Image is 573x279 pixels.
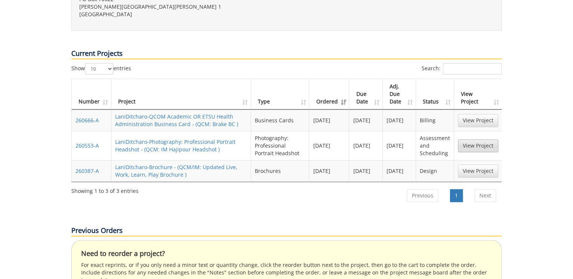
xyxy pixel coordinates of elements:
th: Type: activate to sort column ascending [251,79,309,109]
a: 1 [450,189,463,202]
h4: Need to reorder a project? [81,250,492,257]
td: [DATE] [383,131,416,160]
a: View Project [458,165,498,177]
div: Showing 1 to 3 of 3 entries [71,184,139,195]
a: Next [474,189,496,202]
a: 260553-A [75,142,99,149]
td: [DATE] [349,109,382,131]
p: [PERSON_NAME][GEOGRAPHIC_DATA][PERSON_NAME] 1 [79,3,281,11]
th: Status: activate to sort column ascending [416,79,454,109]
td: Business Cards [251,109,309,131]
a: LaniDitcharo-Photography: Professional Portrait Headshot - (QCM: IM Hajipour Headshot ) [115,138,236,153]
td: Billing [416,109,454,131]
input: Search: [443,63,502,74]
th: Ordered: activate to sort column ascending [309,79,349,109]
td: [DATE] [309,160,349,182]
a: 260387-A [75,167,99,174]
th: Due Date: activate to sort column ascending [349,79,382,109]
a: View Project [458,114,498,127]
td: Photography: Professional Portrait Headshot [251,131,309,160]
th: Adj. Due Date: activate to sort column ascending [383,79,416,109]
label: Show entries [71,63,131,74]
a: 260666-A [75,117,99,124]
a: LaniDitcharo-Brochure - (QCM/IM: Updated Live, Work, Learn, Play Brochure ) [115,163,237,178]
td: [DATE] [309,109,349,131]
td: Brochures [251,160,309,182]
th: Number: activate to sort column ascending [72,79,111,109]
select: Showentries [85,63,113,74]
a: Previous [407,189,438,202]
a: View Project [458,139,498,152]
td: Assessment and Scheduling [416,131,454,160]
th: View Project: activate to sort column ascending [454,79,502,109]
p: [GEOGRAPHIC_DATA] [79,11,281,18]
td: [DATE] [383,160,416,182]
td: Design [416,160,454,182]
a: LaniDitcharo-QCOM Academic OR ETSU Health Administration Business Card - (QCM: Brake BC ) [115,113,238,128]
p: Current Projects [71,49,502,59]
td: [DATE] [349,131,382,160]
td: [DATE] [383,109,416,131]
p: Previous Orders [71,226,502,236]
label: Search: [422,63,502,74]
td: [DATE] [349,160,382,182]
td: [DATE] [309,131,349,160]
th: Project: activate to sort column ascending [111,79,251,109]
